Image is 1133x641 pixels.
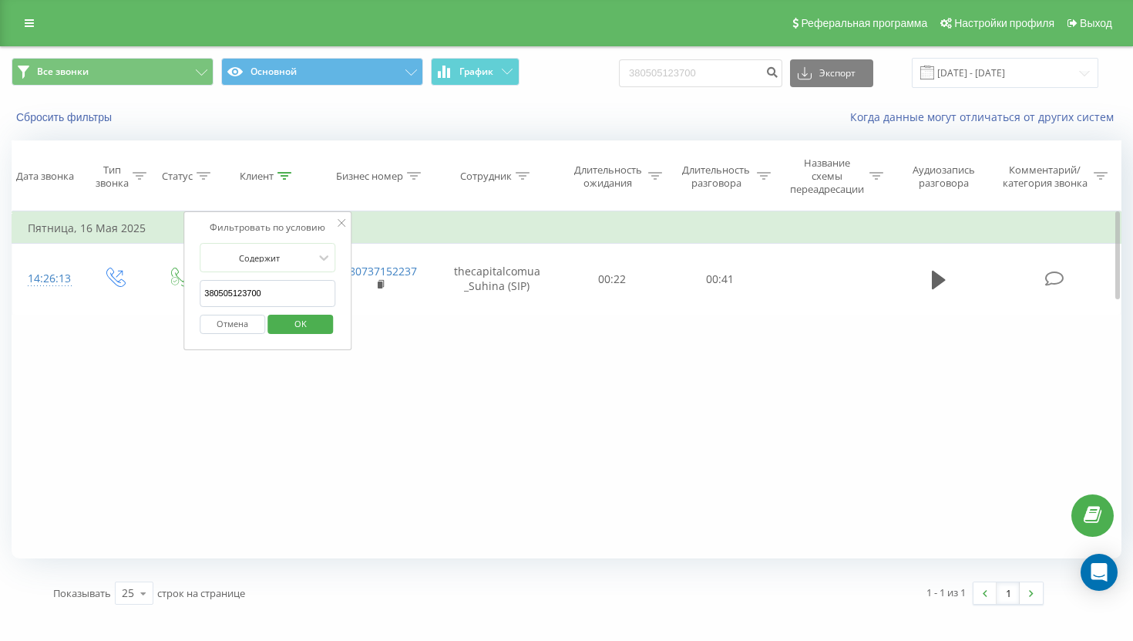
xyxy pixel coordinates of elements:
div: 25 [122,585,134,601]
a: 380737152237 [343,264,417,278]
div: Аудиозапись разговора [901,164,987,190]
button: Отмена [200,315,265,334]
div: Клиент [240,170,274,183]
button: Экспорт [790,59,873,87]
div: Статус [162,170,193,183]
span: График [459,66,493,77]
div: Open Intercom Messenger [1081,554,1118,591]
div: 1 - 1 из 1 [926,585,966,600]
a: 1 [997,582,1020,604]
div: Дата звонка [16,170,74,183]
td: thecapitalcomua_Suhina (SIP) [436,244,557,315]
button: График [431,58,519,86]
button: Сбросить фильтры [12,110,119,124]
div: Длительность ожидания [572,164,645,190]
div: Комментарий/категория звонка [1000,164,1090,190]
span: строк на странице [157,586,245,600]
td: 00:41 [666,244,774,315]
div: Название схемы переадресации [788,157,866,196]
div: Тип звонка [95,164,129,190]
span: Показывать [53,586,111,600]
button: OK [267,315,333,334]
span: Выход [1080,17,1112,29]
span: OK [279,312,322,336]
span: Реферальная программа [801,17,927,29]
input: Введите значение [200,280,335,307]
td: 00:22 [557,244,665,315]
div: Бизнес номер [336,170,403,183]
span: Настройки профиля [954,17,1054,29]
div: Сотрудник [460,170,512,183]
button: Основной [221,58,423,86]
a: Когда данные могут отличаться от других систем [850,110,1121,124]
div: 14:26:13 [28,264,66,294]
td: Пятница, 16 Мая 2025 [12,213,1121,244]
button: Все звонки [12,58,213,86]
div: Длительность разговора [680,164,753,190]
span: Все звонки [37,66,89,78]
div: Фильтровать по условию [200,220,335,235]
input: Поиск по номеру [619,59,782,87]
